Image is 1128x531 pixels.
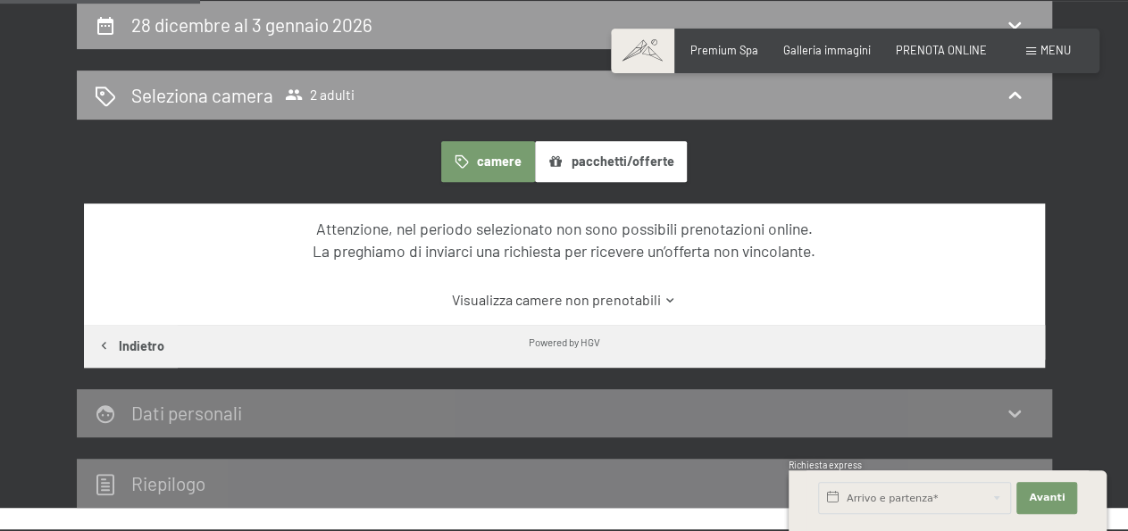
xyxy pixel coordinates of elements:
[1016,482,1077,514] button: Avanti
[131,402,242,424] h2: Dati personali
[690,43,758,57] a: Premium Spa
[1040,43,1071,57] span: Menu
[1029,491,1065,505] span: Avanti
[131,472,205,494] h2: Riepilogo
[113,290,1015,310] a: Visualizza camere non prenotabili
[84,325,178,368] button: Indietro
[113,218,1015,261] div: Attenzione, nel periodo selezionato non sono possibili prenotazioni online. La preghiamo di invia...
[789,460,862,470] span: Richiesta express
[131,13,372,36] h2: 28 dicembre al 3 gennaio 2026
[285,86,355,104] span: 2 adulti
[131,82,273,108] h2: Seleziona camera
[529,335,600,349] div: Powered by HGV
[441,141,534,182] button: camere
[896,43,987,57] a: PRENOTA ONLINE
[535,141,687,182] button: pacchetti/offerte
[783,43,871,57] a: Galleria immagini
